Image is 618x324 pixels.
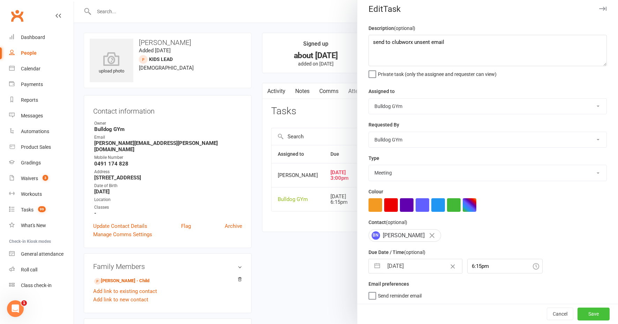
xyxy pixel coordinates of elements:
span: BN [372,231,380,240]
a: Messages [9,108,74,124]
a: Automations [9,124,74,139]
a: Roll call [9,262,74,278]
div: Tasks [21,207,33,213]
div: [PERSON_NAME] [368,229,441,242]
label: Requested By [368,121,399,129]
a: Gradings [9,155,74,171]
a: People [9,45,74,61]
div: Reports [21,97,38,103]
div: Waivers [21,176,38,181]
a: Workouts [9,186,74,202]
a: Product Sales [9,139,74,155]
div: Messages [21,113,43,118]
div: Gradings [21,160,41,165]
a: Reports [9,92,74,108]
a: Class kiosk mode [9,278,74,293]
div: Class check-in [21,283,52,288]
iframe: Intercom live chat [7,300,24,317]
span: 99 [38,206,46,212]
label: Due Date / Time [368,248,425,256]
div: Edit Task [357,4,618,14]
span: 3 [43,175,48,181]
div: Workouts [21,191,42,197]
div: General attendance [21,251,64,257]
div: Automations [21,129,49,134]
label: Colour [368,188,383,195]
small: (optional) [386,219,407,225]
a: General attendance kiosk mode [9,246,74,262]
div: People [21,50,37,56]
div: Payments [21,82,43,87]
div: Dashboard [21,34,45,40]
a: Calendar [9,61,74,77]
label: Email preferences [368,280,409,288]
a: Dashboard [9,30,74,45]
label: Assigned to [368,87,395,95]
span: 1 [21,300,27,306]
a: Tasks 99 [9,202,74,218]
span: Send reminder email [378,291,422,299]
label: Contact [368,218,407,226]
textarea: send to clubworx unsent email [368,35,607,66]
small: (optional) [394,25,415,31]
div: What's New [21,223,46,228]
div: Roll call [21,267,37,272]
button: Clear Date [447,260,459,273]
button: Save [578,308,610,321]
a: Clubworx [8,7,26,24]
button: Cancel [547,308,573,321]
a: Waivers 3 [9,171,74,186]
div: Product Sales [21,144,51,150]
small: (optional) [404,249,425,255]
a: What's New [9,218,74,233]
span: Private task (only the assignee and requester can view) [378,69,497,77]
div: Calendar [21,66,40,71]
label: Type [368,154,379,162]
label: Description [368,24,415,32]
a: Payments [9,77,74,92]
